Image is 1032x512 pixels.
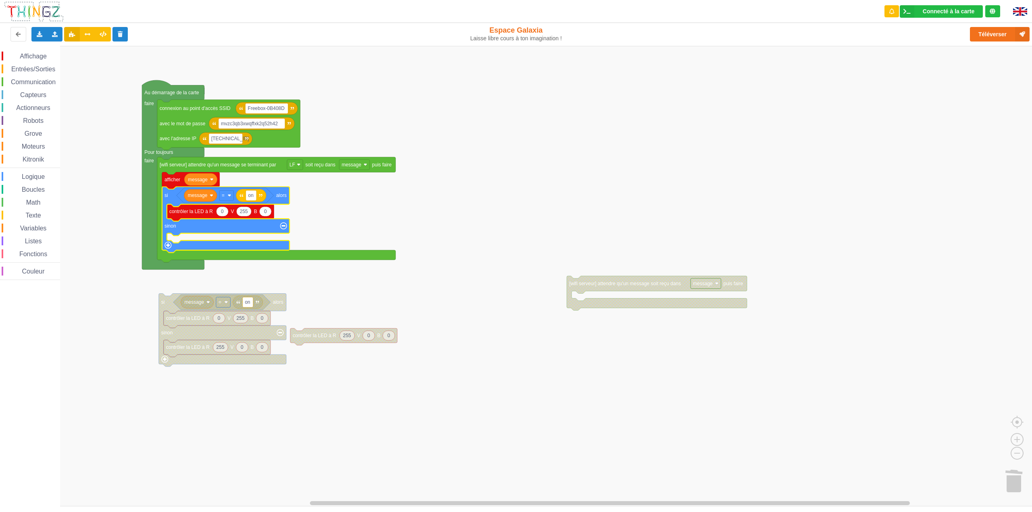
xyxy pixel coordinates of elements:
span: Capteurs [19,91,48,98]
text: 0 [264,209,267,214]
text: soit reçu dans [305,162,335,168]
text: B [250,344,254,350]
text: Pour toujours [144,149,173,155]
div: Laisse libre cours à ton imagination ! [424,35,608,42]
span: Robots [22,117,45,124]
span: Variables [19,225,48,232]
text: [wifi serveur] attendre qu'un message se terminant par [160,162,276,168]
text: 0 [387,333,390,338]
span: Affichage [19,53,48,60]
text: alors [276,193,287,198]
text: message [188,193,208,198]
text: 0 [218,315,221,321]
text: faire [144,100,154,106]
text: sinon [161,330,173,336]
text: contrôler la LED à R [166,344,210,350]
text: contrôler la LED à R [169,209,213,214]
text: contrôler la LED à R [166,315,210,321]
span: Communication [10,79,57,85]
span: Listes [24,238,43,245]
text: on [248,193,254,198]
span: Actionneurs [15,104,52,111]
button: Téléverser [970,27,1030,41]
text: Freebox-0B408D [248,106,285,111]
text: = [222,193,225,198]
span: Moteurs [21,143,46,150]
span: Math [25,199,42,206]
text: B [250,315,254,321]
text: Au démarrage de la carte [144,89,199,95]
text: 0 [221,209,224,214]
text: afficher [164,176,180,182]
text: 255 [216,344,225,350]
text: avec l'adresse IP [160,136,196,141]
span: Boucles [21,186,46,193]
text: V [231,209,234,214]
text: B [254,209,257,214]
text: avec le mot de passe [160,121,206,126]
img: gb.png [1013,7,1027,16]
text: message [341,162,361,168]
span: Logique [21,173,46,180]
text: V [227,315,231,321]
span: Entrées/Sorties [10,66,56,73]
span: Grove [23,130,44,137]
text: LF [289,162,295,168]
text: [wifi serveur] attendre qu'un message soit reçu dans [569,281,681,286]
text: 0 [241,344,243,350]
text: on [245,299,250,305]
span: Texte [24,212,42,219]
text: puis faire [724,281,743,286]
span: Fonctions [18,251,48,257]
text: V [230,344,233,350]
text: 255 [237,315,245,321]
text: message [188,176,208,182]
text: alors [273,299,283,305]
text: V [357,333,360,338]
div: Ta base fonctionne bien ! [900,5,983,18]
text: mvzc3qb3xwqffxk2q52h42 [221,121,278,126]
text: message [693,281,713,286]
text: si [161,299,165,305]
div: Espace Galaxia [424,26,608,42]
text: 0 [367,333,370,338]
div: Connecté à la carte [923,8,974,14]
text: si [164,193,168,198]
text: connexion au point d'accès SSID [160,106,231,111]
span: Couleur [21,268,46,275]
text: sinon [164,223,176,229]
text: 255 [240,209,248,214]
text: = [218,299,221,305]
text: B [377,333,381,338]
div: Tu es connecté au serveur de création de Thingz [985,5,1000,17]
text: 0 [261,344,264,350]
text: faire [144,158,154,164]
img: thingz_logo.png [4,1,64,22]
text: puis faire [372,162,392,168]
text: message [185,299,204,305]
text: [TECHNICAL_ID] [211,136,249,141]
text: 0 [261,315,264,321]
span: Kitronik [21,156,45,163]
text: contrôler la LED à R [293,333,336,338]
text: 255 [343,333,351,338]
